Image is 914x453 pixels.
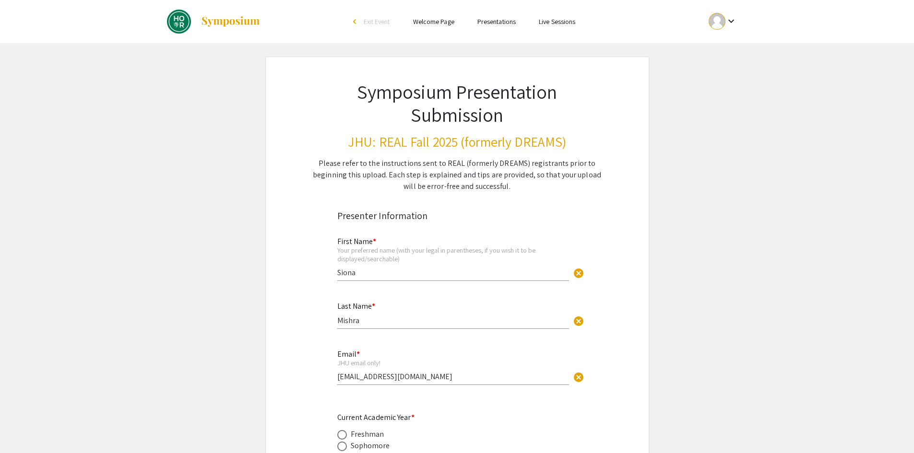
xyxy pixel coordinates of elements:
[337,349,360,359] mat-label: Email
[337,412,415,422] mat-label: Current Academic Year
[337,315,569,325] input: Type Here
[201,16,261,27] img: Symposium by ForagerOne
[337,267,569,278] input: Type Here
[569,263,588,282] button: Clear
[573,315,584,327] span: cancel
[337,301,375,311] mat-label: Last Name
[312,134,602,150] h3: JHU: REAL Fall 2025 (formerly DREAMS)
[569,367,588,386] button: Clear
[167,10,261,34] a: JHU: REAL Fall 2025 (formerly DREAMS)
[351,429,384,440] div: Freshman
[337,236,376,246] mat-label: First Name
[337,372,569,382] input: Type Here
[413,17,454,26] a: Welcome Page
[337,246,569,263] div: Your preferred name (with your legal in parentheses, if you wish it to be displayed/searchable)
[351,440,390,452] div: Sophomore
[539,17,575,26] a: Live Sessions
[353,19,359,24] div: arrow_back_ios
[699,11,747,32] button: Expand account dropdown
[573,372,584,383] span: cancel
[312,80,602,126] h1: Symposium Presentation Submission
[569,311,588,330] button: Clear
[7,410,41,446] iframe: Chat
[364,17,390,26] span: Exit Event
[337,359,569,367] div: JHU email only!
[167,10,191,34] img: JHU: REAL Fall 2025 (formerly DREAMS)
[725,15,737,27] mat-icon: Expand account dropdown
[477,17,516,26] a: Presentations
[312,158,602,192] div: Please refer to the instructions sent to REAL (formerly DREAMS) registrants prior to beginning th...
[573,267,584,279] span: cancel
[337,209,577,223] div: Presenter Information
